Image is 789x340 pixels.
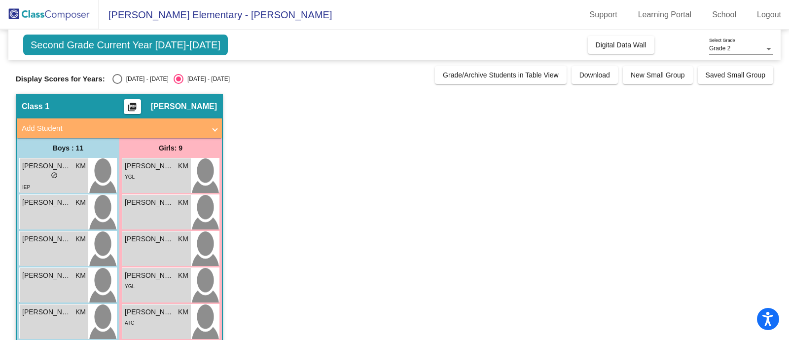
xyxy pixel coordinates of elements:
span: [PERSON_NAME] [22,234,72,244]
div: Girls: 9 [119,138,222,158]
span: KM [178,234,188,244]
span: IEP [22,185,30,190]
span: KM [178,161,188,171]
a: School [704,7,744,23]
a: Support [582,7,625,23]
span: do_not_disturb_alt [51,172,58,179]
span: Class 1 [22,102,49,112]
div: [DATE] - [DATE] [122,75,169,83]
span: [PERSON_NAME] Elementary - [PERSON_NAME] [99,7,332,23]
span: KM [178,307,188,317]
button: Digital Data Wall [588,36,654,54]
span: ATC [125,320,134,326]
div: Boys : 11 [17,138,119,158]
a: Learning Portal [630,7,700,23]
span: Grade 2 [709,45,730,52]
span: Saved Small Group [706,71,765,79]
a: Logout [749,7,789,23]
mat-panel-title: Add Student [22,123,205,134]
span: [PERSON_NAME] [125,161,174,171]
span: KM [75,161,86,171]
span: [PERSON_NAME] [22,270,72,281]
span: [PERSON_NAME] [125,270,174,281]
span: KM [75,234,86,244]
span: KM [75,197,86,208]
mat-icon: picture_as_pdf [126,102,138,116]
span: KM [75,270,86,281]
span: KM [75,307,86,317]
div: [DATE] - [DATE] [183,75,230,83]
span: Display Scores for Years: [16,75,105,83]
span: [PERSON_NAME] [22,161,72,171]
button: Download [572,66,618,84]
span: Second Grade Current Year [DATE]-[DATE] [23,35,228,55]
span: YGL [125,284,135,289]
span: Download [579,71,610,79]
span: New Small Group [631,71,685,79]
span: [PERSON_NAME] [151,102,217,112]
span: [PERSON_NAME] [22,197,72,208]
span: YGL [125,174,135,180]
span: [PERSON_NAME] [125,197,174,208]
span: [PERSON_NAME] [125,234,174,244]
button: Print Students Details [124,99,141,114]
mat-radio-group: Select an option [112,74,230,84]
span: [PERSON_NAME] [22,307,72,317]
span: Digital Data Wall [596,41,646,49]
button: New Small Group [623,66,693,84]
span: KM [178,270,188,281]
mat-expansion-panel-header: Add Student [17,118,222,138]
span: KM [178,197,188,208]
button: Grade/Archive Students in Table View [435,66,567,84]
button: Saved Small Group [698,66,773,84]
span: Grade/Archive Students in Table View [443,71,559,79]
span: [PERSON_NAME] [125,307,174,317]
